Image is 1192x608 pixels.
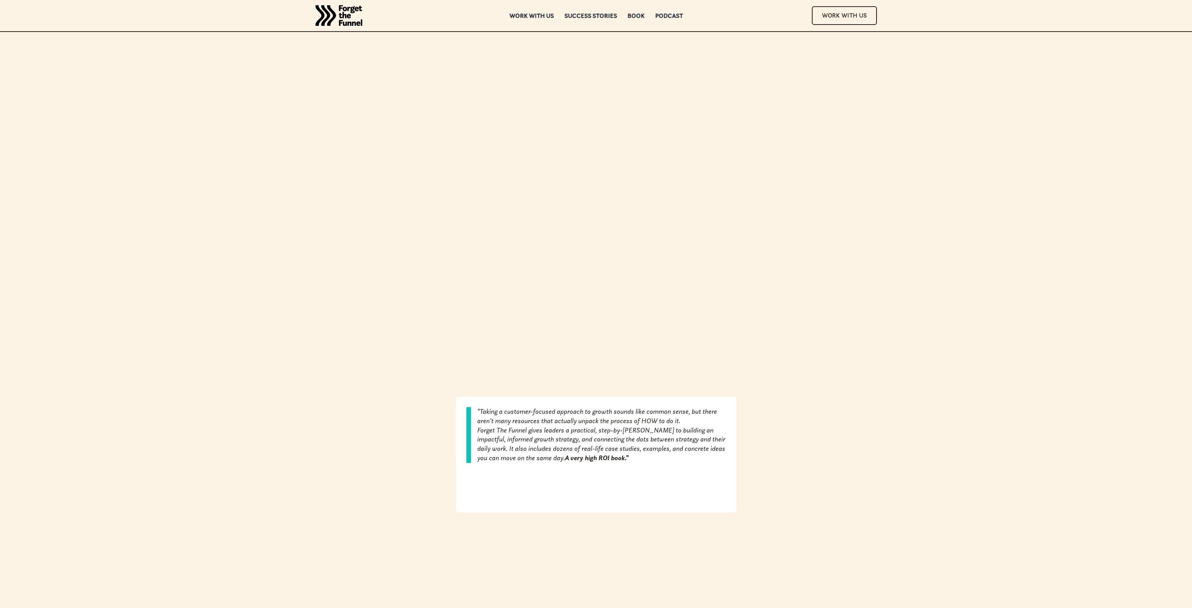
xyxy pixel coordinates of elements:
[564,13,617,18] a: Success Stories
[477,426,725,462] em: Forget The Funnel gives leaders a practical, step-by-[PERSON_NAME] to building an impactful, info...
[477,407,717,425] em: "Taking a customer-focused approach to growth sounds like common sense, but there aren’t many res...
[627,13,645,18] a: Book
[812,6,877,25] a: Work With Us
[655,13,683,18] a: Podcast
[509,13,554,18] a: Work with us
[565,454,629,462] em: A very high ROI book."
